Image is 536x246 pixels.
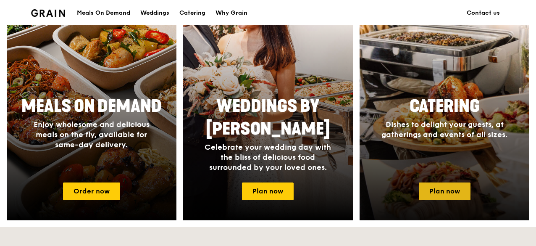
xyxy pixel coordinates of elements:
a: Contact us [462,0,505,26]
span: Catering [410,96,480,116]
a: Weddings [135,0,174,26]
div: Why Grain [215,0,247,26]
a: Order now [63,183,120,200]
span: Meals On Demand [21,96,162,116]
span: Dishes to delight your guests, at gatherings and events of all sizes. [381,120,507,139]
a: Catering [174,0,210,26]
span: Weddings by [PERSON_NAME] [206,96,330,139]
div: Meals On Demand [77,0,130,26]
span: Celebrate your wedding day with the bliss of delicious food surrounded by your loved ones. [205,143,331,172]
span: Enjoy wholesome and delicious meals on the fly, available for same-day delivery. [34,120,150,149]
div: Catering [179,0,205,26]
img: Grain [31,9,65,17]
a: Plan now [419,183,470,200]
a: Why Grain [210,0,252,26]
a: Plan now [242,183,294,200]
div: Weddings [140,0,169,26]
